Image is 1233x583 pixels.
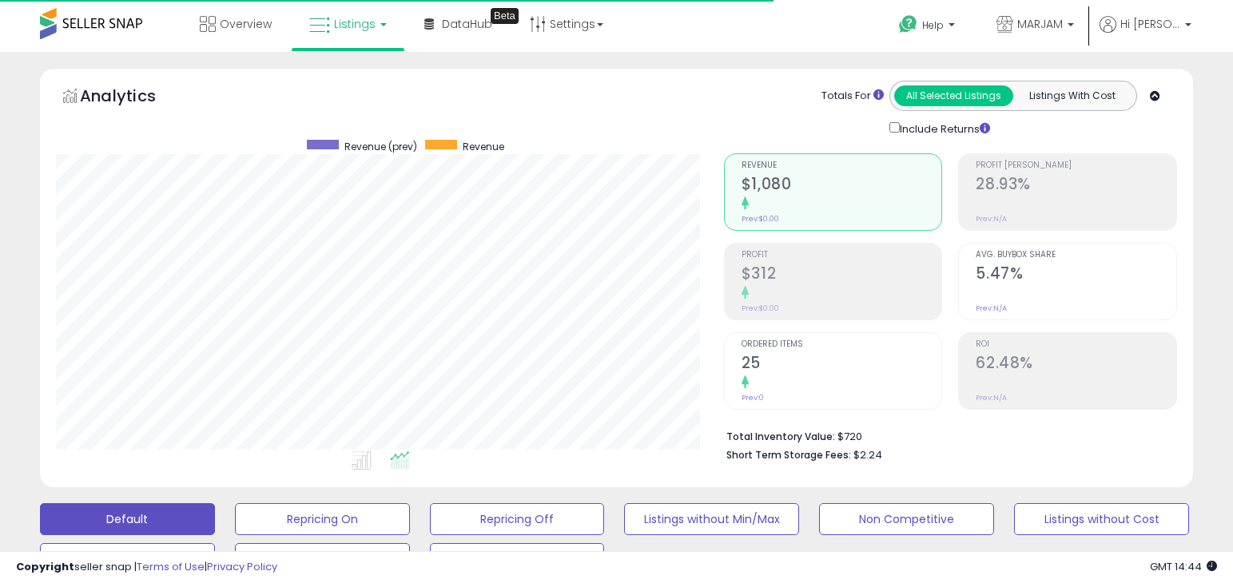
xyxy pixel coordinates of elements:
strong: Copyright [16,559,74,574]
span: Profit [PERSON_NAME] [976,161,1176,170]
div: Include Returns [877,119,1009,137]
button: Prod-2 [430,543,605,575]
span: Avg. Buybox Share [976,251,1176,260]
span: DataHub [442,16,492,32]
small: Prev: $0.00 [742,303,779,313]
i: Get Help [898,14,918,34]
button: Repricing On [235,503,410,535]
span: Ordered Items [742,340,942,349]
span: Hi [PERSON_NAME] [1120,16,1180,32]
h2: $312 [742,264,942,286]
span: Revenue (prev) [344,140,417,153]
div: Tooltip anchor [491,8,519,24]
span: Revenue [463,140,504,153]
h2: 25 [742,354,942,375]
small: Prev: N/A [976,303,1007,313]
small: Prev: N/A [976,393,1007,403]
span: MARJAM [1017,16,1063,32]
small: Prev: N/A [976,214,1007,224]
h2: 62.48% [976,354,1176,375]
span: Overview [220,16,272,32]
h5: Analytics [80,85,187,111]
h2: 28.93% [976,175,1176,196]
button: JC-Prod1 [235,543,410,575]
button: Non Competitive [819,503,994,535]
span: $2.24 [853,447,882,462]
button: Listings without Cost [1014,503,1189,535]
button: All Selected Listings [894,85,1013,106]
button: Listings With Cost [1012,85,1132,106]
span: 2025-10-14 14:44 GMT [1150,559,1217,574]
a: Privacy Policy [207,559,277,574]
span: Revenue [742,161,942,170]
button: Default [40,503,215,535]
button: Listings without Min/Max [624,503,799,535]
div: seller snap | | [16,560,277,575]
small: Prev: $0.00 [742,214,779,224]
button: Repricing Off [430,503,605,535]
h2: $1,080 [742,175,942,196]
span: Profit [742,251,942,260]
a: Help [886,2,971,52]
a: Hi [PERSON_NAME] [1100,16,1191,52]
a: Terms of Use [137,559,205,574]
li: $720 [726,426,1165,445]
span: ROI [976,340,1176,349]
small: Prev: 0 [742,393,764,403]
div: Totals For [821,89,884,104]
b: Short Term Storage Fees: [726,448,851,462]
span: Listings [334,16,376,32]
b: Total Inventory Value: [726,430,835,443]
span: Help [922,18,944,32]
h2: 5.47% [976,264,1176,286]
button: Deactivated & In Stock [40,543,215,575]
